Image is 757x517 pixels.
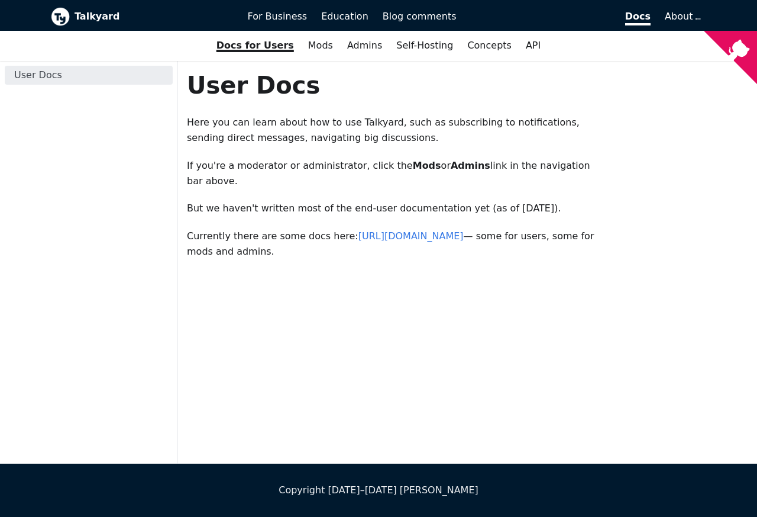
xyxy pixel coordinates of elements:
a: Docs [464,7,658,27]
a: About [665,11,699,22]
span: Education [321,11,368,22]
img: Talkyard logo [51,7,70,26]
a: API [519,36,548,56]
b: Talkyard [75,9,231,24]
h1: User Docs [187,70,603,100]
span: Blog comments [383,11,457,22]
a: Docs for Users [209,36,301,56]
strong: Mods [413,160,441,171]
a: Concepts [460,36,519,56]
a: Talkyard logoTalkyard [51,7,231,26]
p: But we haven't written most of the end-user documentation yet (as of [DATE]). [187,201,603,216]
a: Admins [340,36,389,56]
a: Education [314,7,376,27]
a: Self-Hosting [389,36,460,56]
strong: Admins [451,160,490,171]
a: Blog comments [376,7,464,27]
a: For Business [241,7,315,27]
span: For Business [248,11,308,22]
p: Here you can learn about how to use Talkyard, such as subscribing to notifications, sending direc... [187,115,603,146]
span: Docs [625,11,651,25]
a: User Docs [5,66,173,85]
p: Currently there are some docs here: — some for users, some for mods and admins. [187,229,603,260]
div: Copyright [DATE]–[DATE] [PERSON_NAME] [51,483,706,498]
p: If you're a moderator or administrator, click the or link in the navigation bar above. [187,158,603,190]
a: Mods [301,36,340,56]
a: [URL][DOMAIN_NAME] [358,230,464,242]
